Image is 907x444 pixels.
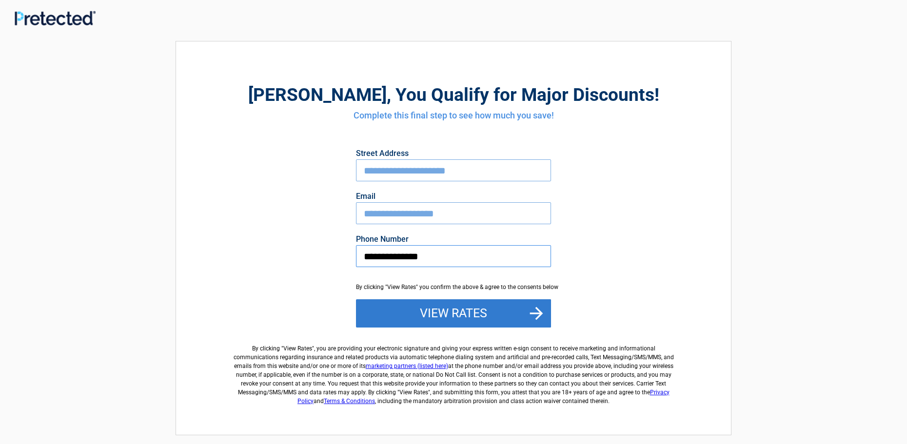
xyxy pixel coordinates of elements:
[230,109,677,122] h4: Complete this final step to see how much you save!
[297,389,670,405] a: Privacy Policy
[356,193,551,200] label: Email
[230,83,677,107] h2: , You Qualify for Major Discounts!
[230,336,677,405] label: By clicking " ", you are providing your electronic signature and giving your express written e-si...
[324,398,375,405] a: Terms & Conditions
[356,299,551,328] button: View Rates
[356,235,551,243] label: Phone Number
[356,150,551,157] label: Street Address
[283,345,312,352] span: View Rates
[15,11,96,25] img: Main Logo
[248,84,387,105] span: [PERSON_NAME]
[356,283,551,291] div: By clicking "View Rates" you confirm the above & agree to the consents below
[366,363,448,369] a: marketing partners (listed here)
